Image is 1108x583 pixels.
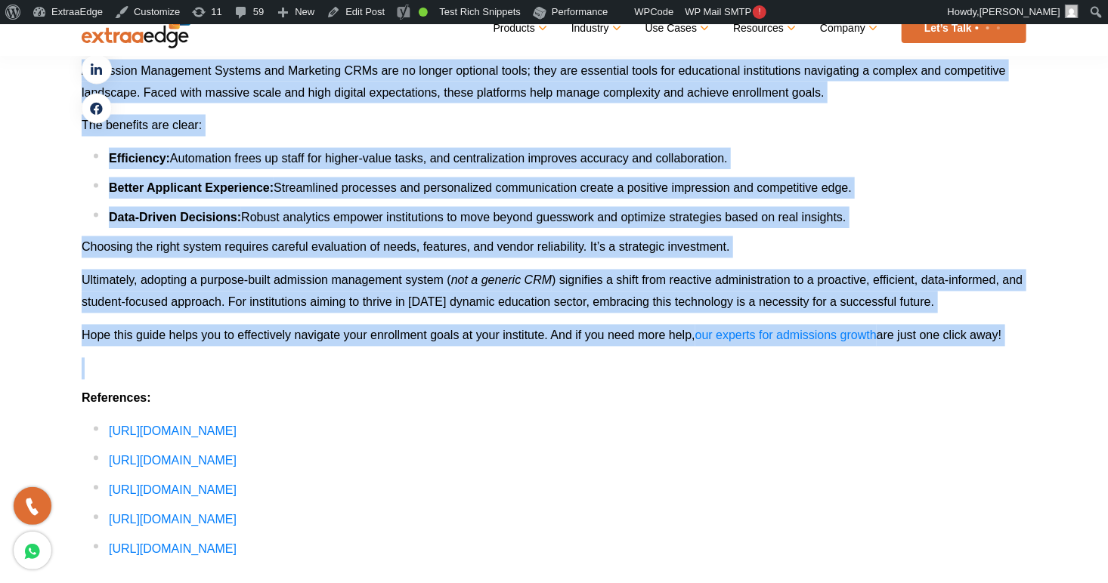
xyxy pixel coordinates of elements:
[753,5,766,19] span: !
[109,484,237,497] a: [URL][DOMAIN_NAME]
[695,329,877,342] a: our experts for admissions growth
[109,425,237,438] a: [URL][DOMAIN_NAME]
[82,94,112,124] a: facebook
[109,153,170,165] b: Efficiency:
[109,514,237,526] a: [URL][DOMAIN_NAME]
[82,54,112,85] a: linkedin
[645,17,707,39] a: Use Cases
[82,329,695,342] span: Hope this guide helps you to effectively navigate your enrollment goals at your institute. And if...
[980,6,1060,17] span: [PERSON_NAME]
[109,211,241,224] b: Data-Driven Decisions:
[82,274,1023,309] span: ) signifies a shift from reactive administration to a proactive, efficient, data-informed, and st...
[82,241,730,254] span: Choosing the right system requires careful evaluation of needs, features, and vendor reliability....
[109,182,274,195] b: Better Applicant Experience:
[274,182,852,195] span: Streamlined processes and personalized communication create a positive impression and competitive...
[451,274,552,287] span: not a generic CRM
[877,329,1001,342] span: are just one click away!
[82,274,451,287] span: Ultimately, adopting a purpose-built admission management system (
[82,119,202,132] span: The benefits are clear:
[170,153,728,165] span: Automation frees up staff for higher-value tasks, and centralization improves accuracy and collab...
[733,17,794,39] a: Resources
[109,455,237,467] a: [URL][DOMAIN_NAME]
[109,543,237,556] a: [URL][DOMAIN_NAME]
[82,391,1026,406] h4: References:
[571,17,619,39] a: Industry
[820,17,875,39] a: Company
[241,211,846,224] span: Robust analytics empower institutions to move beyond guesswork and optimize strategies based on r...
[902,14,1026,43] a: Let’s Talk
[82,64,1006,99] span: Admission Management Systems and Marketing CRMs are no longer optional tools; they are essential ...
[494,17,545,39] a: Products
